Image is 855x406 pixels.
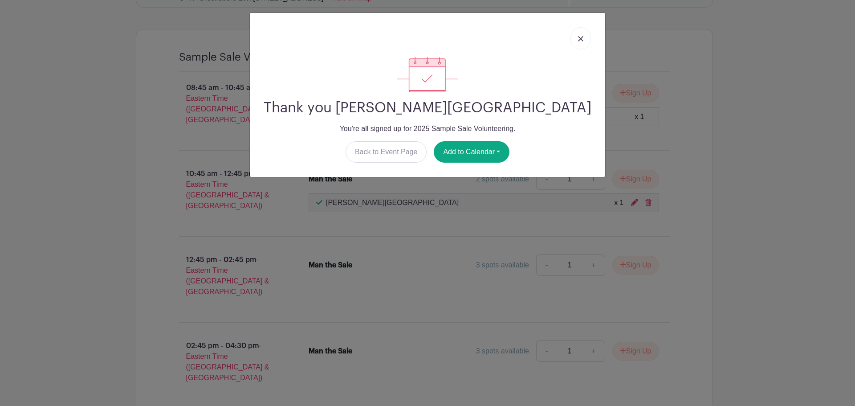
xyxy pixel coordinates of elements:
[346,141,427,163] a: Back to Event Page
[397,57,458,92] img: signup_complete-c468d5dda3e2740ee63a24cb0ba0d3ce5d8a4ecd24259e683200fb1569d990c8.svg
[257,123,598,134] p: You're all signed up for 2025 Sample Sale Volunteering.
[257,99,598,116] h2: Thank you [PERSON_NAME][GEOGRAPHIC_DATA]
[434,141,509,163] button: Add to Calendar
[578,36,583,41] img: close_button-5f87c8562297e5c2d7936805f587ecaba9071eb48480494691a3f1689db116b3.svg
